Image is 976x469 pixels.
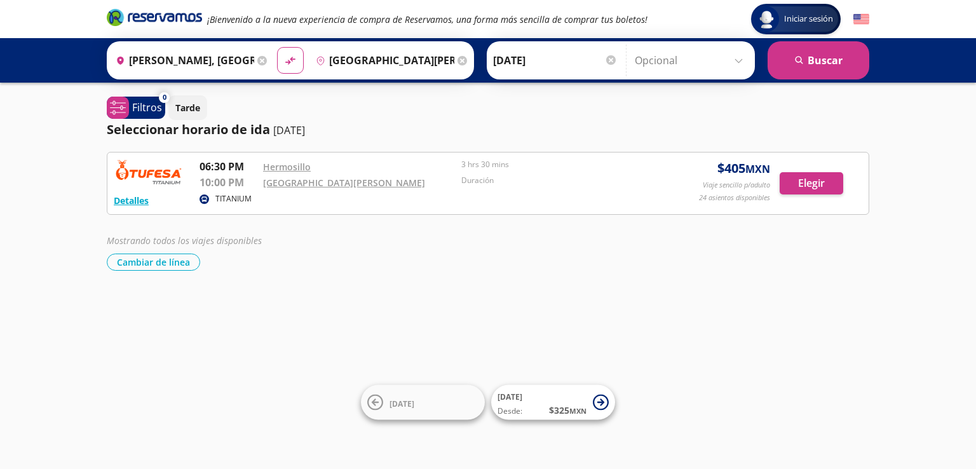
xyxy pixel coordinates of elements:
p: Viaje sencillo p/adulto [703,180,770,191]
button: 0Filtros [107,97,165,119]
p: [DATE] [273,123,305,138]
button: Tarde [168,95,207,120]
span: Desde: [498,405,522,417]
em: ¡Bienvenido a la nueva experiencia de compra de Reservamos, una forma más sencilla de comprar tus... [207,13,647,25]
p: Duración [461,175,653,186]
p: Seleccionar horario de ida [107,120,270,139]
input: Buscar Destino [311,44,454,76]
p: Tarde [175,101,200,114]
button: Detalles [114,194,149,207]
button: Buscar [768,41,869,79]
span: [DATE] [390,398,414,409]
button: Elegir [780,172,843,194]
span: [DATE] [498,391,522,402]
input: Elegir Fecha [493,44,618,76]
p: 10:00 PM [200,175,257,190]
span: $ 325 [549,404,586,417]
p: 24 asientos disponibles [699,193,770,203]
button: English [853,11,869,27]
input: Opcional [635,44,749,76]
img: RESERVAMOS [114,159,184,184]
input: Buscar Origen [111,44,254,76]
a: Brand Logo [107,8,202,31]
small: MXN [569,406,586,416]
p: Filtros [132,100,162,115]
em: Mostrando todos los viajes disponibles [107,234,262,247]
button: [DATE]Desde:$325MXN [491,385,615,420]
a: [GEOGRAPHIC_DATA][PERSON_NAME] [263,177,425,189]
small: MXN [745,162,770,176]
p: TITANIUM [215,193,252,205]
p: 3 hrs 30 mins [461,159,653,170]
i: Brand Logo [107,8,202,27]
button: [DATE] [361,385,485,420]
span: 0 [163,92,166,103]
span: Iniciar sesión [779,13,838,25]
p: 06:30 PM [200,159,257,174]
a: Hermosillo [263,161,311,173]
button: Cambiar de línea [107,254,200,271]
span: $ 405 [717,159,770,178]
